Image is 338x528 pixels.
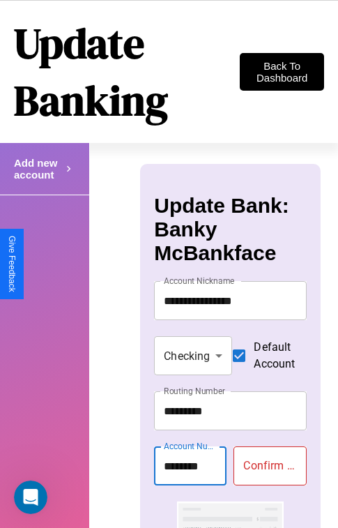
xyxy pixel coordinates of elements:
[254,339,295,372] span: Default Account
[240,53,324,91] button: Back To Dashboard
[164,275,235,287] label: Account Nickname
[164,440,220,452] label: Account Number
[154,194,306,265] h3: Update Bank: Banky McBankface
[7,236,17,292] div: Give Feedback
[14,157,63,181] h4: Add new account
[14,481,47,514] iframe: Intercom live chat
[164,385,225,397] label: Routing Number
[154,336,232,375] div: Checking
[14,15,240,129] h1: Update Banking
